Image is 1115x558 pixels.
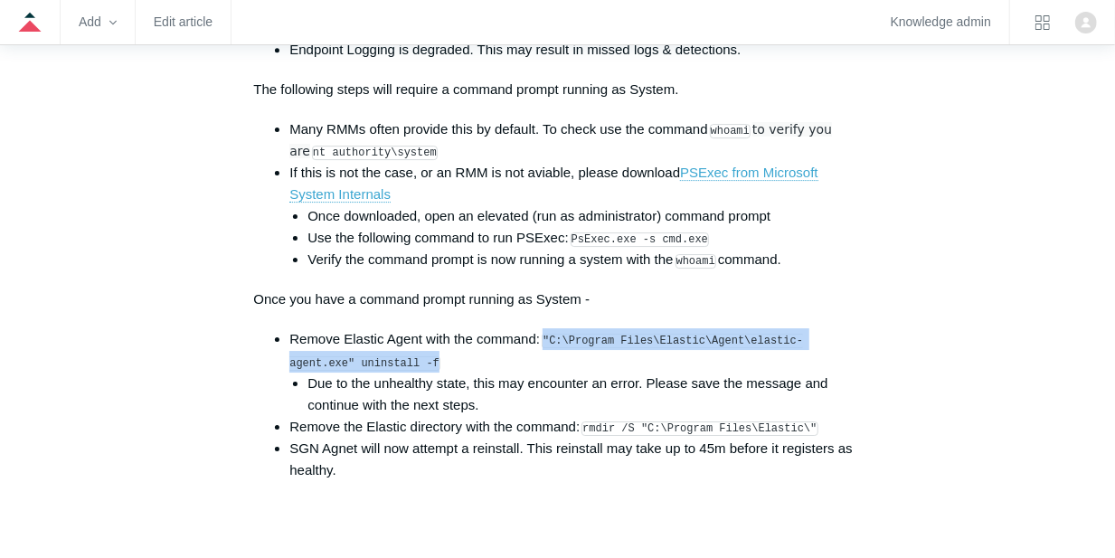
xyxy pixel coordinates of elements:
[307,205,861,227] li: Once downloaded, open an elevated (run as administrator) command prompt
[307,373,861,416] li: Due to the unhealthy state, this may encounter an error. Please save the message and continue wit...
[891,17,991,27] a: Knowledge admin
[307,227,861,249] li: Use the following command to run PSExec:
[289,438,861,481] li: SGN Agnet will now attempt a reinstall. This reinstall may take up to 45m before it registers as ...
[289,334,803,370] code: "C:\Program Files\Elastic\Agent\elastic-agent.exe" uninstall -f
[581,421,817,436] code: rmdir /S "C:\Program Files\Elastic\"
[289,122,832,158] span: to verify you are
[154,17,213,27] a: Edit article
[710,124,751,138] code: whoami
[307,249,861,270] li: Verify the command prompt is now running a system with the command.
[1075,12,1097,33] zd-hc-trigger: Click your profile icon to open the profile menu
[676,254,716,269] code: whoami
[253,79,861,100] p: The following steps will require a command prompt running as System.
[253,288,861,310] p: Once you have a command prompt running as System -
[289,328,861,415] li: Remove Elastic Agent with the command:
[289,165,817,203] a: PSExec from Microsoft System Internals
[289,39,861,61] li: Endpoint Logging is degraded. This may result in missed logs & detections.
[289,162,861,270] li: If this is not the case, or an RMM is not aviable, please download
[79,17,117,27] zd-hc-trigger: Add
[289,416,861,438] li: Remove the Elastic directory with the command:
[571,232,709,247] code: PsExec.exe -s cmd.exe
[289,118,861,162] li: Many RMMs often provide this by default. To check use the command
[1075,12,1097,33] img: user avatar
[312,146,438,160] code: nt authority\system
